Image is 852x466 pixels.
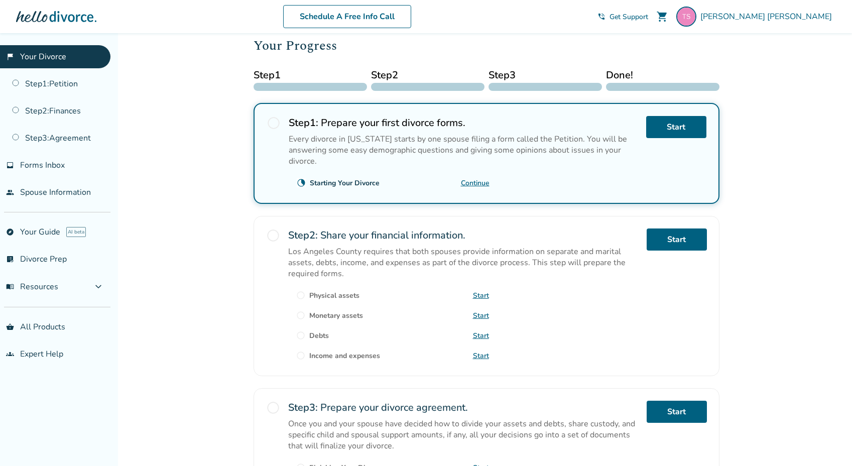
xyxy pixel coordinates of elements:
p: Every divorce in [US_STATE] starts by one spouse filing a form called the Petition. You will be a... [289,134,638,167]
div: Physical assets [309,291,359,300]
a: Start [646,116,706,138]
strong: Step 3 : [288,401,318,414]
span: Forms Inbox [20,160,65,171]
span: groups [6,350,14,358]
span: Step 1 [254,68,367,83]
span: radio_button_unchecked [296,311,305,320]
h2: Prepare your first divorce forms. [289,116,638,130]
span: [PERSON_NAME] [PERSON_NAME] [700,11,836,22]
span: Done! [606,68,719,83]
a: Start [473,351,489,361]
span: radio_button_unchecked [296,291,305,300]
span: radio_button_unchecked [296,331,305,340]
span: radio_button_unchecked [267,116,281,130]
h2: Your Progress [254,36,719,56]
div: Debts [309,331,329,340]
iframe: Chat Widget [802,418,852,466]
span: radio_button_unchecked [266,401,280,415]
div: Starting Your Divorce [310,178,380,188]
span: inbox [6,161,14,169]
span: list_alt_check [6,255,14,263]
strong: Step 2 : [288,228,318,242]
span: expand_more [92,281,104,293]
div: Income and expenses [309,351,380,361]
a: Schedule A Free Info Call [283,5,411,28]
span: Resources [6,281,58,292]
span: shopping_basket [6,323,14,331]
h2: Share your financial information. [288,228,639,242]
strong: Step 1 : [289,116,318,130]
span: clock_loader_40 [297,178,306,187]
a: Start [473,291,489,300]
span: radio_button_unchecked [266,228,280,243]
p: Once you and your spouse have decided how to divide your assets and debts, share custody, and spe... [288,418,639,451]
img: 33spins@gmail.com [676,7,696,27]
a: Start [473,331,489,340]
span: menu_book [6,283,14,291]
a: Start [647,401,707,423]
span: people [6,188,14,196]
div: Monetary assets [309,311,363,320]
span: shopping_cart [656,11,668,23]
p: Los Angeles County requires that both spouses provide information on separate and marital assets,... [288,246,639,279]
a: Start [647,228,707,251]
a: Start [473,311,489,320]
span: phone_in_talk [597,13,605,21]
span: Step 3 [489,68,602,83]
span: AI beta [66,227,86,237]
h2: Prepare your divorce agreement. [288,401,639,414]
a: phone_in_talkGet Support [597,12,648,22]
span: radio_button_unchecked [296,351,305,360]
span: explore [6,228,14,236]
span: Get Support [610,12,648,22]
span: Step 2 [371,68,484,83]
span: flag_2 [6,53,14,61]
a: Continue [461,178,490,188]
